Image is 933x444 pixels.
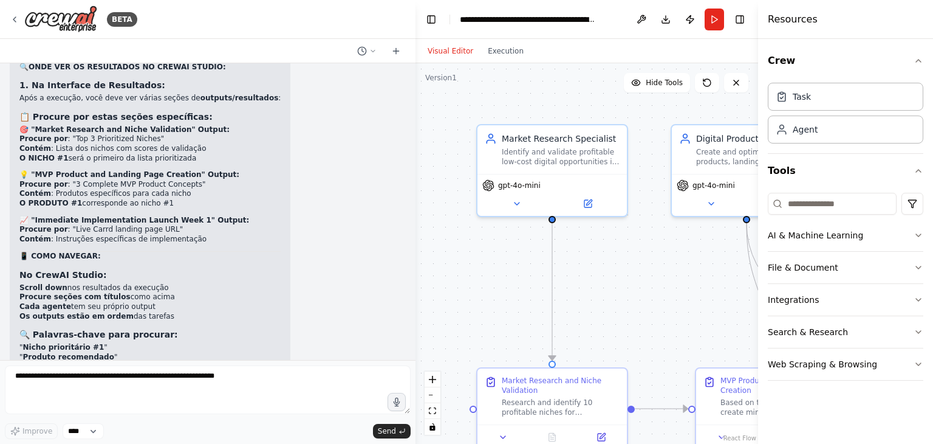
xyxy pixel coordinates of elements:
li: : Produtos específicos para cada nicho [19,189,281,199]
li: como acima [19,293,281,302]
strong: 1. Na Interface de Resultados: [19,80,165,90]
strong: 🔍 Palavras-chave para procurar: [19,330,178,339]
button: fit view [425,403,440,419]
strong: Procure por [19,180,68,189]
div: Market Research SpecialistIdentify and validate profitable low-cost digital opportunities in unta... [476,124,628,217]
button: Improve [5,423,58,439]
strong: Contém [19,235,51,243]
div: Version 1 [425,73,457,83]
button: Start a new chat [386,44,406,58]
button: Web Scraping & Browsing [768,349,923,380]
div: Digital Product Strategist [696,133,814,145]
li: " " [19,343,281,353]
strong: O PRODUTO #1 [19,199,82,207]
button: Hide Tools [624,73,690,92]
li: : Instruções específicas de implementação [19,235,281,245]
strong: No CrewAI Studio: [19,270,107,280]
button: Search & Research [768,316,923,348]
button: zoom out [425,387,440,403]
strong: 📋 Procure por estas seções específicas: [19,112,213,122]
button: zoom in [425,372,440,387]
li: tem seu próprio output [19,302,281,312]
strong: Procure por [19,225,68,234]
div: Market Research and Niche Validation [502,376,620,395]
button: toggle interactivity [425,419,440,435]
strong: 🎯 "Market Research and Niche Validation" Output: [19,125,230,134]
strong: Procure seções com títulos [19,293,131,301]
strong: Procure por [19,134,68,143]
g: Edge from 88686de4-2492-4aab-82a3-1266a7cbe103 to 50e550b3-20a2-4504-95ca-b62172186f4e [546,223,558,360]
li: : "Live Carrd landing page URL" [19,225,281,235]
strong: Contém [19,144,51,153]
li: corresponde ao nicho #1 [19,199,281,209]
li: nos resultados da execução [19,283,281,293]
button: Hide left sidebar [423,11,440,28]
div: Market Research Specialist [502,133,620,145]
p: Após a execução, você deve ver várias seções de : [19,94,281,103]
div: BETA [107,12,137,27]
button: Visual Editor [420,44,480,58]
button: Switch to previous chat [352,44,381,58]
span: gpt-4o-mini [498,181,541,190]
li: das tarefas [19,312,281,322]
g: Edge from 50e550b3-20a2-4504-95ca-b62172186f4e to 68641927-2b2e-43bf-8a0f-e54dd757bfaa [635,403,688,415]
li: será o primeiro da lista prioritizada [19,154,281,164]
li: : "Top 3 Prioritized Niches" [19,134,281,144]
div: Agent [793,123,818,136]
div: MVP Product and Landing Page Creation [720,376,838,395]
strong: Produto recomendado [23,353,114,361]
span: gpt-4o-mini [692,181,735,190]
li: " " [19,353,281,362]
div: Research and identify 10 profitable niches for {target_market} with the following criteria: high ... [502,398,620,417]
button: AI & Machine Learning [768,220,923,251]
div: Create and optimize digital products, landing pages, and lead magnets that convert visitors into ... [696,147,814,167]
span: Send [378,426,396,436]
div: React Flow controls [425,372,440,435]
button: Hide right sidebar [731,11,748,28]
div: Identify and validate profitable low-cost digital opportunities in untapped niches with high dema... [502,147,620,167]
strong: Scroll down [19,283,67,292]
div: Based on the validated niches, create minimum viable products and landing pages for the top 3 opp... [720,398,838,417]
button: Send [373,424,411,439]
button: Integrations [768,284,923,316]
button: File & Document [768,252,923,283]
span: Hide Tools [646,78,683,88]
button: Execution [480,44,531,58]
h2: 🔍 [19,63,281,72]
strong: Nicho prioritário #1 [23,343,104,352]
strong: ONDE VER OS RESULTADOS NO CREWAI STUDIO: [29,63,226,71]
strong: Os outputs estão em ordem [19,312,134,321]
div: Tools [768,188,923,390]
strong: 💡 "MVP Product and Landing Page Creation" Output: [19,170,239,179]
div: Crew [768,78,923,153]
h4: Resources [768,12,818,27]
strong: O NICHO #1 [19,154,69,162]
button: Tools [768,154,923,188]
span: Improve [22,426,52,436]
a: React Flow attribution [723,435,756,442]
strong: Cada agente [19,302,71,311]
nav: breadcrumb [460,13,596,26]
strong: outputs/resultados [200,94,279,102]
strong: Contém [19,189,51,198]
strong: 📱 COMO NAVEGAR: [19,252,101,260]
div: Task [793,91,811,103]
button: Crew [768,44,923,78]
button: Open in side panel [748,196,816,211]
button: Open in side panel [553,196,622,211]
img: Logo [24,5,97,33]
button: Click to speak your automation idea [388,393,406,411]
div: Digital Product StrategistCreate and optimize digital products, landing pages, and lead magnets t... [671,124,822,217]
li: : "3 Complete MVP Product Concepts" [19,180,281,190]
li: : Lista dos nichos com scores de validação [19,144,281,154]
strong: 📈 "Immediate Implementation Launch Week 1" Output: [19,216,249,224]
